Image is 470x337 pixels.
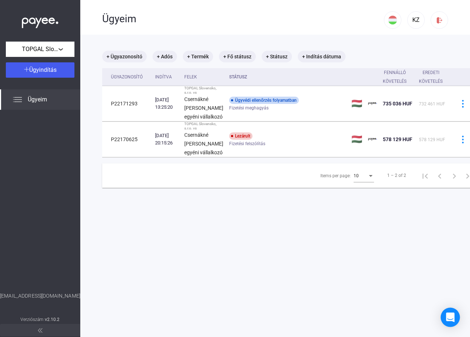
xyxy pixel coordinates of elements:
div: Items per page: [320,171,351,180]
span: 735 036 HUF [383,101,412,106]
div: [DATE] 20:15:26 [155,132,178,147]
div: Eredeti követelés [419,68,443,86]
div: KZ [410,16,422,24]
div: Ügyeim [102,13,384,25]
div: Lezárult [229,132,253,140]
img: more-blue [459,136,467,143]
img: list.svg [13,95,22,104]
span: 578 129 HUF [383,136,412,142]
button: Ügyindítás [6,62,74,78]
span: Fizetési felszólítás [229,139,265,148]
span: 578 129 HUF [419,137,445,142]
span: Ügyindítás [29,66,57,73]
td: P22171293 [102,86,152,121]
div: Indítva [155,73,172,81]
span: Ügyeim [28,95,47,104]
img: HU [388,16,397,24]
div: Felek [184,73,197,81]
mat-chip: + Státusz [262,51,292,62]
div: Indítva [155,73,178,81]
mat-chip: + Indítás dátuma [298,51,346,62]
img: payee-logo [368,135,377,144]
strong: Csernákné [PERSON_NAME] egyéni vállalkozó [184,132,223,155]
div: Open Intercom Messenger [441,308,460,327]
span: 10 [354,173,359,178]
div: Fennálló követelés [383,68,413,86]
img: more-blue [459,100,467,108]
div: Fennálló követelés [383,68,407,86]
th: Státusz [226,68,348,86]
td: P22170625 [102,122,152,157]
span: 732 461 HUF [419,101,445,106]
div: Eredeti követelés [419,68,449,86]
td: 🇭🇺 [348,86,365,121]
img: payee-logo [368,99,377,108]
button: KZ [407,11,425,29]
div: 1 – 2 of 2 [387,171,406,180]
span: TOPGAL Slovensko, s.r.o. [22,45,58,54]
strong: Csernákné [PERSON_NAME] egyéni vállalkozó [184,96,223,120]
button: Previous page [432,168,447,183]
td: 🇭🇺 [348,122,365,157]
mat-chip: + Adós [153,51,177,62]
img: plus-white.svg [24,67,29,72]
button: TOPGAL Slovensko, s.r.o. [6,42,74,57]
button: Next page [447,168,462,183]
button: First page [418,168,432,183]
img: white-payee-white-dot.svg [22,13,58,28]
mat-chip: + Ügyazonosító [102,51,147,62]
mat-select: Items per page: [354,171,374,180]
mat-chip: + Termék [183,51,213,62]
img: arrow-double-left-grey.svg [38,328,42,333]
div: TOPGAL Slovensko, s.r.o. vs [184,122,223,131]
div: Felek [184,73,223,81]
mat-chip: + Fő státusz [219,51,256,62]
div: Ügyvédi ellenőrzés folyamatban [229,97,299,104]
span: Fizetési meghagyás [229,104,269,112]
div: Ügyazonosító [111,73,149,81]
div: TOPGAL Slovensko, s.r.o. vs [184,86,223,95]
button: HU [384,11,401,29]
div: Ügyazonosító [111,73,143,81]
button: logout-red [431,11,448,29]
img: logout-red [436,16,443,24]
strong: v2.10.2 [45,317,60,322]
div: [DATE] 13:25:20 [155,96,178,111]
